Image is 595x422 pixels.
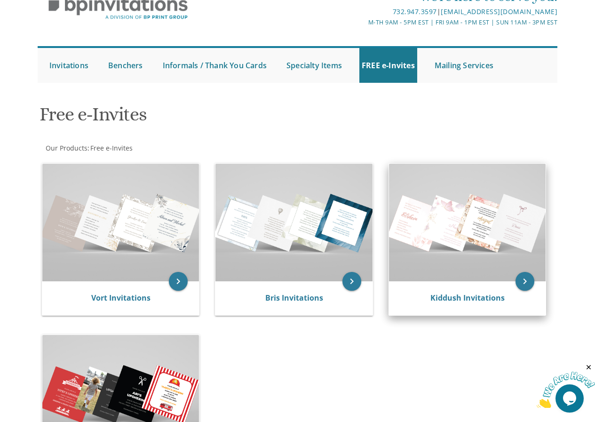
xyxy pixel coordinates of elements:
a: Specialty Items [284,48,344,83]
a: Informals / Thank You Cards [160,48,269,83]
span: Free e-Invites [90,143,133,152]
a: FREE e-Invites [359,48,417,83]
a: Bris Invitations [265,293,323,303]
a: Mailing Services [432,48,496,83]
a: keyboard_arrow_right [516,272,534,291]
a: [EMAIL_ADDRESS][DOMAIN_NAME] [441,7,557,16]
a: keyboard_arrow_right [169,272,188,291]
img: Vort Invitations [42,164,199,281]
img: Kiddush Invitations [389,164,546,281]
img: Bris Invitations [215,164,373,281]
a: keyboard_arrow_right [342,272,361,291]
h1: Free e-Invites [40,104,379,132]
div: M-Th 9am - 5pm EST | Fri 9am - 1pm EST | Sun 11am - 3pm EST [211,17,557,27]
a: Free e-Invites [89,143,133,152]
div: : [38,143,298,153]
a: Vort Invitations [91,293,151,303]
a: Benchers [106,48,145,83]
a: Kiddush Invitations [430,293,505,303]
div: | [211,6,557,17]
iframe: chat widget [537,363,595,408]
a: Invitations [47,48,91,83]
a: Our Products [45,143,87,152]
a: 732.947.3597 [393,7,437,16]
